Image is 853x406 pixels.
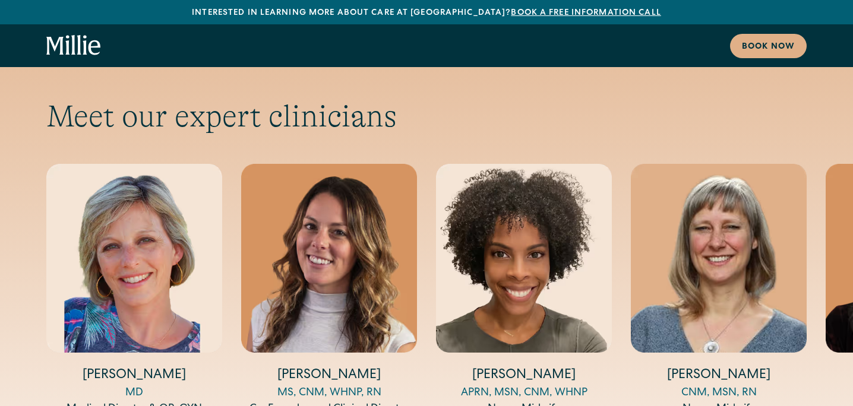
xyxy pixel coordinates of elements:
div: Book now [742,41,795,53]
div: APRN, MSN, CNM, WHNP [436,385,612,401]
div: MD [46,385,222,401]
h4: [PERSON_NAME] [631,367,807,385]
div: MS, CNM, WHNP, RN [241,385,417,401]
h2: Meet our expert clinicians [46,98,807,135]
div: CNM, MSN, RN [631,385,807,401]
h4: [PERSON_NAME] [436,367,612,385]
a: Book a free information call [511,9,661,17]
a: home [46,35,101,56]
h4: [PERSON_NAME] [241,367,417,385]
h4: [PERSON_NAME] [46,367,222,385]
a: Book now [730,34,807,58]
